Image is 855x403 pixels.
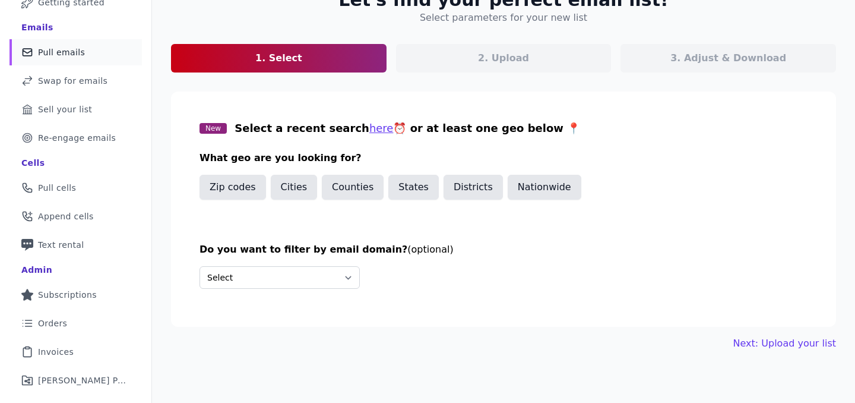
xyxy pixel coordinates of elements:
[235,122,580,134] span: Select a recent search ⏰ or at least one geo below 📍
[9,125,142,151] a: Re-engage emails
[369,120,394,137] button: here
[38,75,107,87] span: Swap for emails
[38,210,94,222] span: Append cells
[733,336,836,351] button: Next: Upload your list
[9,39,142,65] a: Pull emails
[38,289,97,301] span: Subscriptions
[9,232,142,258] a: Text rental
[9,68,142,94] a: Swap for emails
[38,132,116,144] span: Re-engage emails
[21,21,53,33] div: Emails
[38,182,76,194] span: Pull cells
[38,239,84,251] span: Text rental
[388,175,439,200] button: States
[9,96,142,122] a: Sell your list
[9,175,142,201] a: Pull cells
[407,244,453,255] span: (optional)
[444,175,503,200] button: Districts
[38,346,74,358] span: Invoices
[171,44,387,73] a: 1. Select
[21,264,52,276] div: Admin
[21,157,45,169] div: Cells
[38,103,92,115] span: Sell your list
[9,203,142,229] a: Append cells
[508,175,581,200] button: Nationwide
[670,51,786,65] p: 3. Adjust & Download
[9,339,142,365] a: Invoices
[38,317,67,329] span: Orders
[9,310,142,336] a: Orders
[199,123,227,134] span: New
[420,11,587,25] h4: Select parameters for your new list
[9,282,142,308] a: Subscriptions
[9,367,142,393] a: [PERSON_NAME] Performance
[199,151,807,165] h3: What geo are you looking for?
[38,46,85,58] span: Pull emails
[322,175,384,200] button: Counties
[255,51,302,65] p: 1. Select
[38,374,128,386] span: [PERSON_NAME] Performance
[199,175,266,200] button: Zip codes
[271,175,318,200] button: Cities
[478,51,529,65] p: 2. Upload
[199,244,407,255] span: Do you want to filter by email domain?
